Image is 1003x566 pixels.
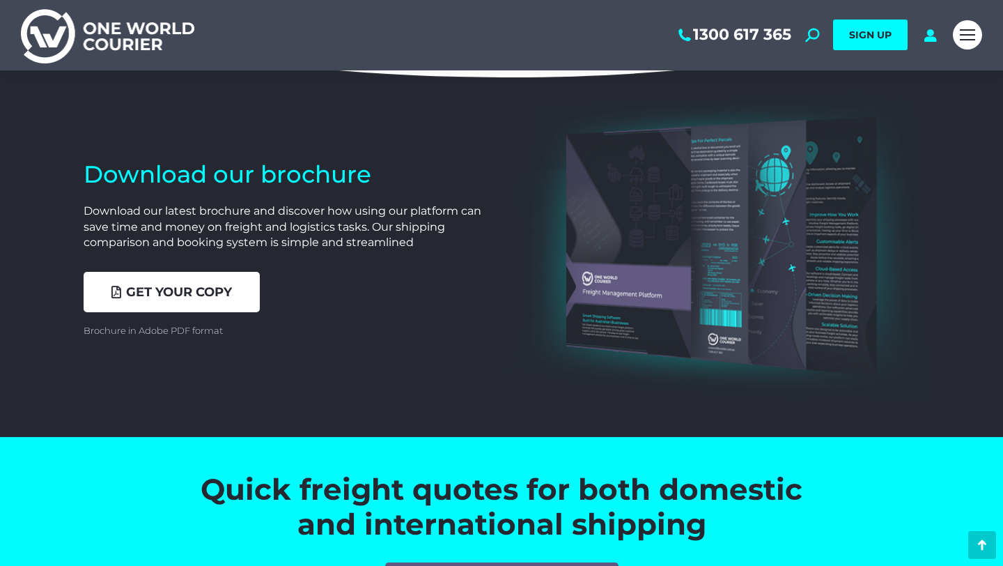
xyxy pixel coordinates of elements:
img: One World Courier [21,7,194,63]
a: SIGN UP [833,20,908,50]
div: Brochure in Adobe PDF format [84,326,488,335]
h2: Download our brochure [84,159,488,190]
a: Get your copy [84,272,260,312]
a: 1300 617 365 [676,26,791,44]
a: Mobile menu icon [953,20,982,49]
h2: Quick freight quotes for both domestic and international shipping [187,472,817,542]
span: SIGN UP [849,29,892,41]
p: Download our latest brochure and discover how using our platform can save time and money on freig... [84,204,488,250]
